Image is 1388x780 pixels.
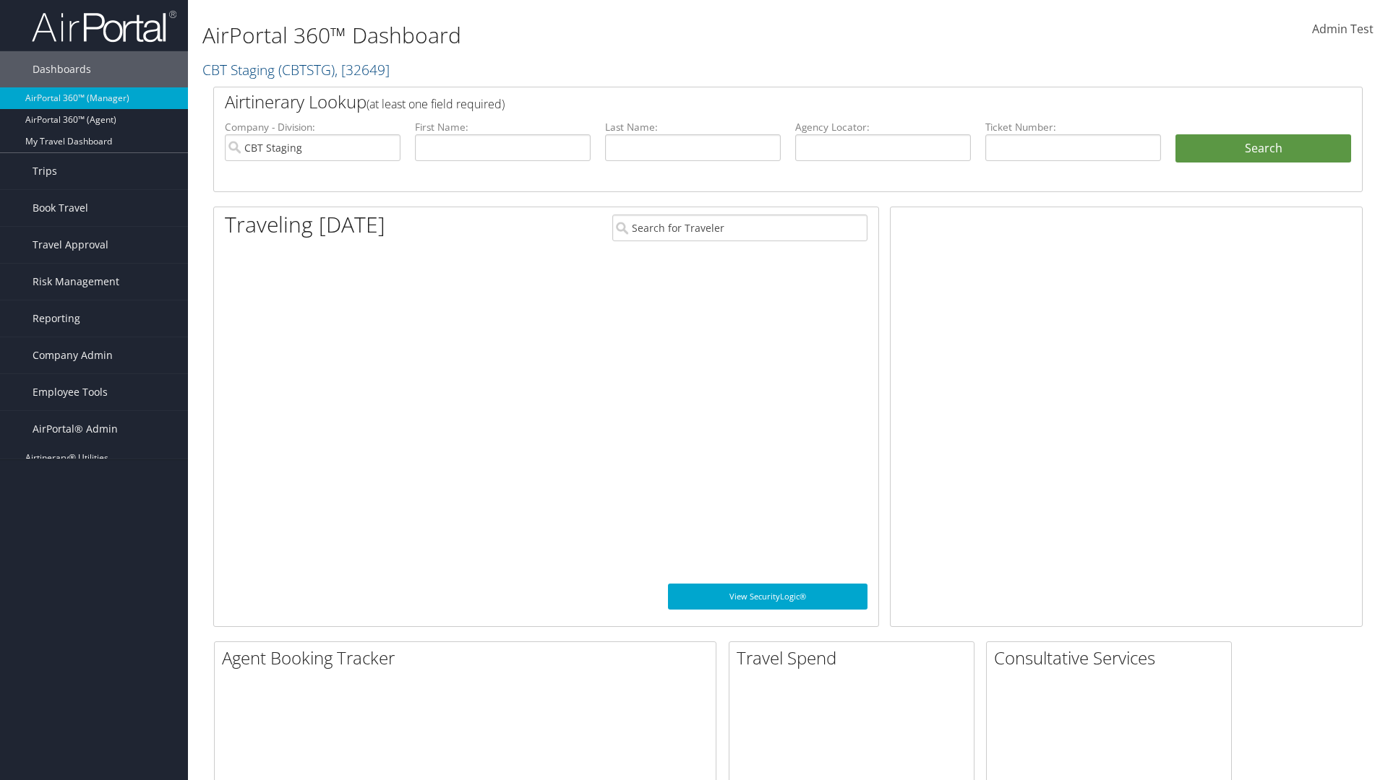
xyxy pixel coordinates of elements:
[33,227,108,263] span: Travel Approval
[225,90,1256,114] h2: Airtinerary Lookup
[1175,134,1351,163] button: Search
[795,120,971,134] label: Agency Locator:
[33,411,118,447] span: AirPortal® Admin
[33,264,119,300] span: Risk Management
[202,20,983,51] h1: AirPortal 360™ Dashboard
[225,209,385,240] h1: Traveling [DATE]
[225,120,400,134] label: Company - Division:
[33,190,88,226] span: Book Travel
[367,96,505,112] span: (at least one field required)
[985,120,1161,134] label: Ticket Number:
[32,9,176,43] img: airportal-logo.png
[737,646,974,670] h2: Travel Spend
[1312,7,1374,52] a: Admin Test
[202,60,390,79] a: CBT Staging
[33,51,91,87] span: Dashboards
[612,214,867,241] input: Search for Traveler
[33,337,113,373] span: Company Admin
[994,646,1231,670] h2: Consultative Services
[668,584,867,610] a: View SecurityLogic®
[33,300,80,337] span: Reporting
[1312,21,1374,37] span: Admin Test
[278,60,335,79] span: ( CBTSTG )
[415,120,591,134] label: First Name:
[222,646,716,670] h2: Agent Booking Tracker
[33,374,108,410] span: Employee Tools
[605,120,781,134] label: Last Name:
[335,60,390,79] span: , [ 32649 ]
[33,153,57,189] span: Trips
